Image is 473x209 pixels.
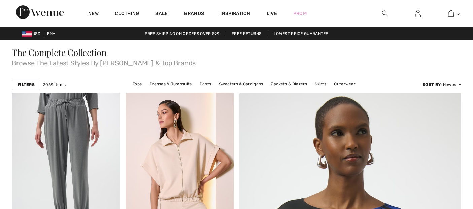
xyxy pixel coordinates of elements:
[226,31,267,36] a: Free Returns
[415,9,421,18] img: My Info
[18,82,35,88] strong: Filters
[268,31,334,36] a: Lowest Price Guarantee
[293,10,307,17] a: Prom
[216,80,267,89] a: Sweaters & Cardigans
[12,46,107,58] span: The Complete Collection
[410,9,426,18] a: Sign In
[331,80,359,89] a: Outerwear
[184,11,204,18] a: Brands
[139,31,225,36] a: Free shipping on orders over $99
[267,10,277,17] a: Live
[115,11,139,18] a: Clothing
[22,31,32,37] img: US Dollar
[22,31,43,36] span: USD
[47,31,56,36] span: EN
[196,80,215,89] a: Pants
[423,82,461,88] div: : Newest
[311,80,330,89] a: Skirts
[457,10,460,16] span: 3
[430,159,466,175] iframe: Opens a widget where you can chat to one of our agents
[268,80,310,89] a: Jackets & Blazers
[16,5,64,19] img: 1ère Avenue
[155,11,168,18] a: Sale
[382,9,388,18] img: search the website
[435,9,467,18] a: 3
[43,82,66,88] span: 3069 items
[12,57,461,66] span: Browse The Latest Styles By [PERSON_NAME] & Top Brands
[220,11,250,18] span: Inspiration
[88,11,99,18] a: New
[146,80,195,89] a: Dresses & Jumpsuits
[129,80,145,89] a: Tops
[448,9,454,18] img: My Bag
[423,82,441,87] strong: Sort By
